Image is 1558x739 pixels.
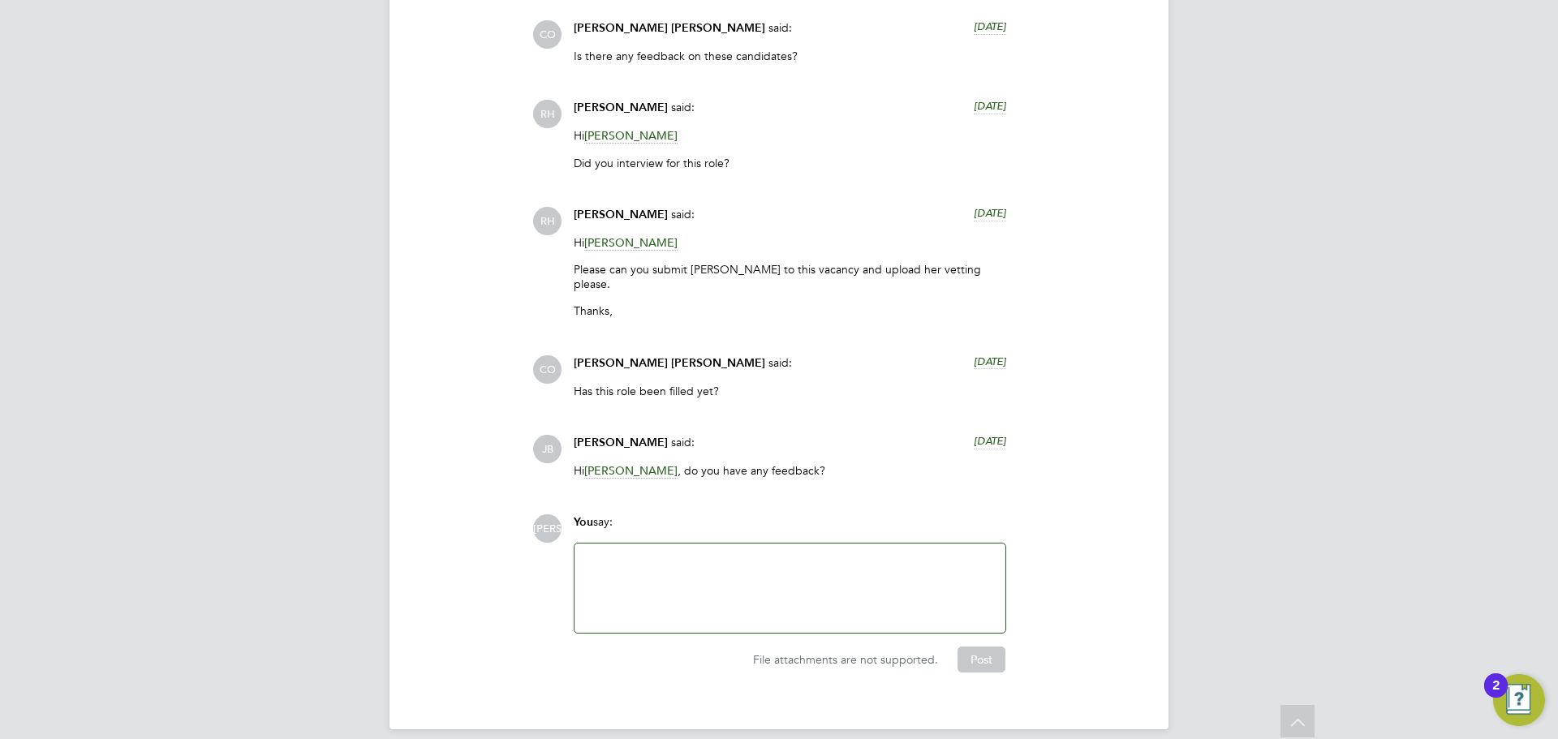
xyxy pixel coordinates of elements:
[1493,674,1545,726] button: Open Resource Center, 2 new notifications
[671,207,695,221] span: said:
[574,128,1006,143] p: Hi
[574,208,668,221] span: [PERSON_NAME]
[768,355,792,370] span: said:
[768,20,792,35] span: said:
[584,128,678,144] span: [PERSON_NAME]
[574,436,668,449] span: [PERSON_NAME]
[974,99,1006,113] span: [DATE]
[574,21,765,35] span: [PERSON_NAME] [PERSON_NAME]
[533,20,562,49] span: CO
[574,303,1006,318] p: Thanks,
[533,100,562,128] span: RH
[533,355,562,384] span: CO
[1492,685,1500,707] div: 2
[574,262,1006,291] p: Please can you submit [PERSON_NAME] to this vacancy and upload her vetting please.
[533,435,562,463] span: JB
[584,463,678,479] span: [PERSON_NAME]
[671,100,695,114] span: said:
[753,652,938,667] span: File attachments are not supported.
[974,19,1006,33] span: [DATE]
[574,156,1006,170] p: Did you interview for this role?
[574,463,1006,478] p: Hi , do you have any feedback?
[533,514,562,543] span: [PERSON_NAME]
[671,435,695,449] span: said:
[574,49,1006,63] p: Is there any feedback on these candidates?
[574,101,668,114] span: [PERSON_NAME]
[974,354,1006,368] span: [DATE]
[574,356,765,370] span: [PERSON_NAME] [PERSON_NAME]
[574,384,1006,398] p: Has this role been filled yet?
[958,647,1005,672] button: Post
[574,235,1006,250] p: Hi
[574,514,1006,543] div: say:
[974,206,1006,220] span: [DATE]
[974,434,1006,448] span: [DATE]
[584,235,678,251] span: [PERSON_NAME]
[574,515,593,529] span: You
[533,207,562,235] span: RH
